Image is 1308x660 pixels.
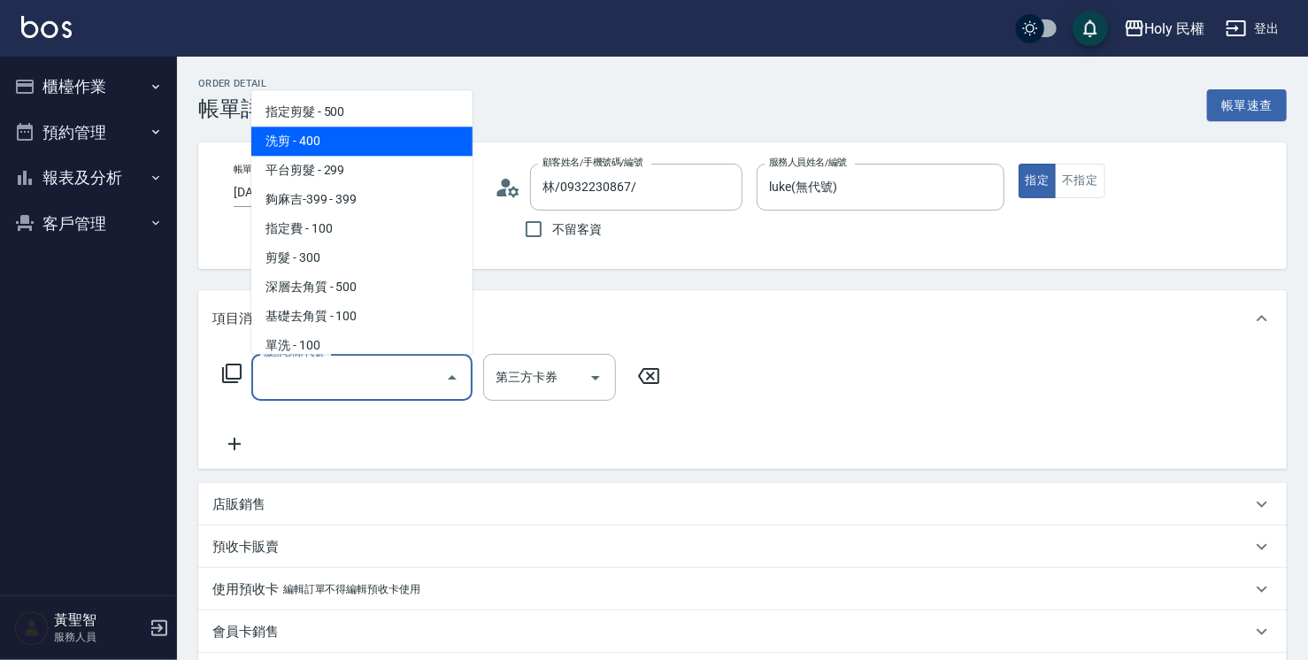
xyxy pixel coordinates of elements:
[552,220,602,239] span: 不留客資
[438,364,466,392] button: Close
[251,127,473,156] span: 洗剪 - 400
[251,214,473,243] span: 指定費 - 100
[198,78,283,89] h2: Order detail
[54,629,144,645] p: 服務人員
[283,580,420,599] p: 編輯訂單不得編輯預收卡使用
[198,610,1287,653] div: 會員卡銷售
[234,163,271,176] label: 帳單日期
[251,331,473,360] span: 單洗 - 100
[198,96,283,121] h3: 帳單詳細
[54,611,144,629] h5: 黃聖智
[198,483,1287,526] div: 店販銷售
[251,272,473,302] span: 深層去角質 - 500
[212,538,279,556] p: 預收卡販賣
[1019,164,1057,198] button: 指定
[212,623,279,641] p: 會員卡銷售
[7,155,170,201] button: 報表及分析
[198,290,1287,347] div: 項目消費
[769,156,847,169] label: 服務人員姓名/編號
[251,97,473,127] span: 指定剪髮 - 500
[212,580,279,599] p: 使用預收卡
[251,302,473,331] span: 基礎去角質 - 100
[7,201,170,247] button: 客戶管理
[198,347,1287,469] div: 項目消費
[198,526,1287,568] div: 預收卡販賣
[234,178,375,207] input: YYYY/MM/DD hh:mm
[1117,11,1212,47] button: Holy 民權
[1145,18,1205,40] div: Holy 民權
[212,495,265,514] p: 店販銷售
[542,156,643,169] label: 顧客姓名/手機號碼/編號
[251,156,473,185] span: 平台剪髮 - 299
[1207,89,1287,122] button: 帳單速查
[212,310,265,328] p: 項目消費
[7,110,170,156] button: 預約管理
[7,64,170,110] button: 櫃檯作業
[198,568,1287,610] div: 使用預收卡編輯訂單不得編輯預收卡使用
[1073,11,1108,46] button: save
[251,185,473,214] span: 夠麻吉-399 - 399
[14,610,50,646] img: Person
[1219,12,1287,45] button: 登出
[21,16,72,38] img: Logo
[581,364,610,392] button: Open
[251,243,473,272] span: 剪髮 - 300
[1055,164,1104,198] button: 不指定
